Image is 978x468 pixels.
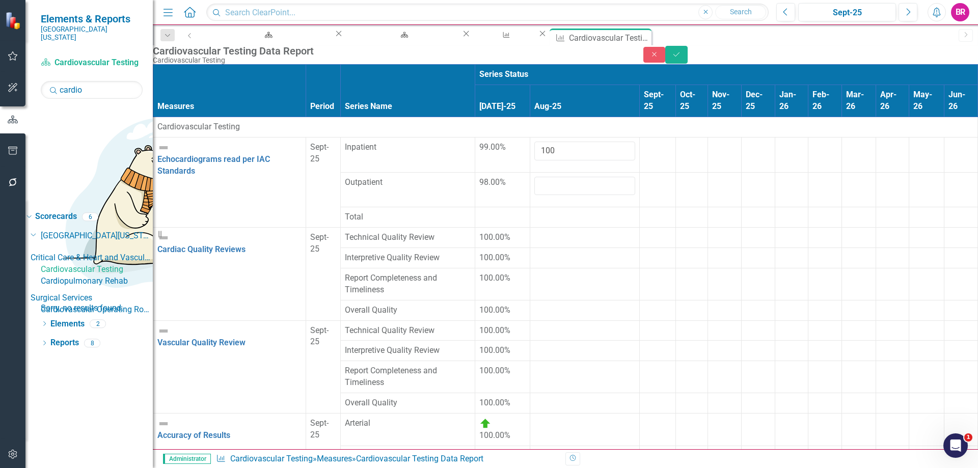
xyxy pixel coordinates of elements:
button: BR [951,3,969,21]
div: Sept-25 [310,418,336,441]
span: 100.00% [479,345,510,355]
div: 2 [90,319,106,328]
span: Inpatient [345,142,376,152]
a: Vascular Quality Review [157,338,246,347]
div: Sept-25 [802,7,892,19]
a: Cardiopulmonary Rehab [41,276,153,287]
div: Dec-25 [746,89,770,113]
div: Cardiovascular Testing Data Report [569,32,649,44]
iframe: Intercom live chat [943,433,968,458]
div: Cardiovascular Testing Data Report [356,454,483,463]
div: Series Status [479,69,973,80]
div: Period [310,101,336,113]
a: [GEOGRAPHIC_DATA][US_STATE] [41,230,153,242]
span: Interpretive Quality Review [345,253,440,262]
div: 8 [84,339,100,347]
span: 100.00% [479,366,510,375]
span: Total [345,212,363,222]
a: Cardiovascular Operating Room [41,304,153,316]
span: Elements & Reports [41,13,143,25]
div: Cardiovascular Testing [153,57,623,64]
div: Sept-25 [310,232,336,255]
span: Arterial [345,418,370,428]
span: Technical Quality Review [345,232,434,242]
a: Scorecards [35,211,77,223]
a: Elements [50,318,85,330]
div: Sept-25 [644,89,671,113]
div: Nov-25 [712,89,737,113]
a: Cardiovascular Testing [230,454,313,463]
div: Oct-25 [680,89,703,113]
input: Search Below... [41,81,143,99]
div: Apr-26 [880,89,905,113]
img: Not Defined [157,418,170,430]
span: 100.00% [479,232,510,242]
span: 100.00% [479,253,510,262]
img: On Target [479,418,492,430]
a: Cardiovascular Testing Dashboard [344,29,461,41]
span: 98.00% [479,177,506,187]
button: Search [715,5,766,19]
div: 6 [82,212,98,221]
img: Not Defined [157,325,170,337]
div: May-26 [913,89,940,113]
span: 100.00% [479,273,510,283]
small: [GEOGRAPHIC_DATA][US_STATE] [41,25,143,42]
a: Measures [317,454,352,463]
div: Sept-25 [310,325,336,348]
input: Search ClearPoint... [206,4,769,21]
a: Accuracy of Results [157,430,230,440]
span: Overall Quality [345,305,397,315]
span: Search [730,8,752,16]
span: Cardiovascular Testing [157,122,240,131]
div: [DATE]-25 [479,101,526,113]
span: Outpatient [345,177,383,187]
img: No results found [41,99,346,302]
a: Diagnostic [MEDICAL_DATA] Dashboard [200,29,334,41]
span: 1 [964,433,972,442]
span: Technical Quality Review [345,325,434,335]
a: Cardiovascular Testing [41,57,143,69]
div: Jun-26 [948,89,973,113]
a: Manage Reports [472,29,537,41]
img: ClearPoint Strategy [5,11,23,30]
span: 99.00% [479,142,506,152]
span: Report Completeness and Timeliness [345,273,437,294]
span: Report Completeness and Timeliness [345,366,437,387]
div: Measures [157,101,302,113]
div: Aug-25 [534,101,635,113]
div: Sept-25 [310,142,336,165]
img: Not Defined [157,142,170,154]
div: Cardiovascular Testing Data Report [153,45,623,57]
a: Surgical Services [31,292,153,304]
span: Overall Quality [345,398,397,407]
span: 100.00% [479,398,510,407]
div: Feb-26 [812,89,837,113]
span: 100.00% [479,305,510,315]
span: 100.00% [479,430,510,440]
a: Reports [50,337,79,349]
div: Diagnostic [MEDICAL_DATA] Dashboard [209,38,324,51]
div: Cardiovascular Testing Dashboard [353,38,452,51]
a: Critical Care & Heart and Vascular Services [31,252,153,264]
div: » » [216,453,558,465]
div: Manage Reports [481,38,528,51]
div: Series Name [345,101,471,113]
span: Interpretive Quality Review [345,345,440,355]
span: Administrator [163,454,211,464]
a: Cardiac Quality Reviews [157,244,246,254]
span: 100.00% [479,325,510,335]
div: Jan-26 [779,89,804,113]
button: Sept-25 [798,3,896,21]
a: Echocardiograms read per IAC Standards [157,154,270,176]
div: Mar-26 [846,89,872,113]
a: Cardiovascular Testing [41,264,153,276]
